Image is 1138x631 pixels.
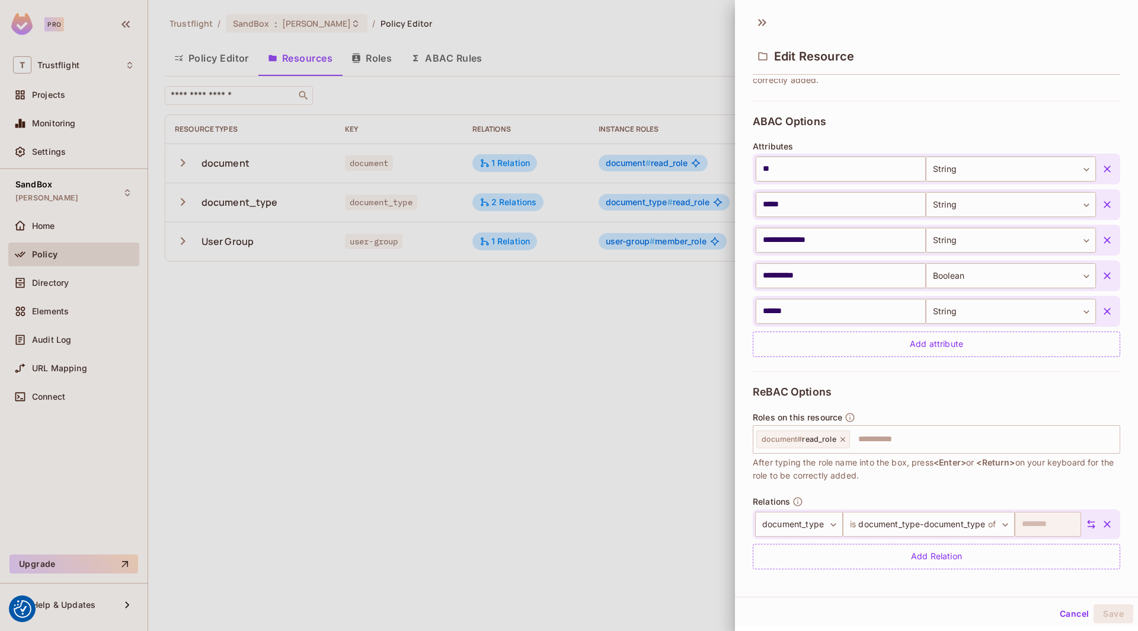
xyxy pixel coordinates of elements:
[1094,604,1133,623] button: Save
[755,512,843,537] div: document_type
[762,435,836,444] span: read_role
[753,497,790,506] span: Relations
[926,228,1096,253] div: String
[934,457,966,467] span: <Enter>
[926,263,1096,288] div: Boolean
[926,192,1096,217] div: String
[976,457,1015,467] span: <Return>
[753,544,1120,569] div: Add Relation
[985,515,995,534] span: of
[926,157,1096,181] div: String
[753,386,832,398] span: ReBAC Options
[1055,604,1094,623] button: Cancel
[756,431,850,448] div: document#read_role
[774,49,854,63] span: Edit Resource
[14,600,31,618] button: Consent Preferences
[850,515,858,534] span: is
[762,435,802,444] span: document #
[753,116,826,128] span: ABAC Options
[926,299,1096,324] div: String
[753,142,794,151] span: Attributes
[14,600,31,618] img: Revisit consent button
[753,456,1120,482] span: After typing the role name into the box, press or on your keyboard for the role to be correctly a...
[843,512,1015,537] div: document_type-document_type
[753,413,842,422] span: Roles on this resource
[753,332,1120,357] div: Add attribute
